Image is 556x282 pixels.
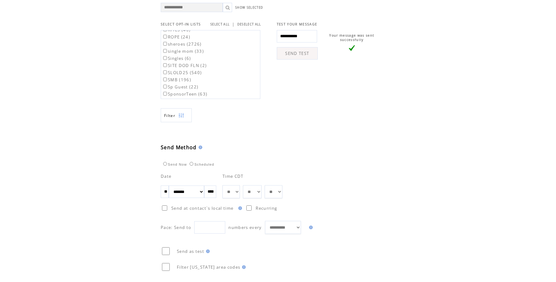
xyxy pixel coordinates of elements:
[163,162,167,166] input: Send Now
[163,49,167,53] input: single mom (33)
[162,48,204,54] label: single mom (33)
[177,264,240,270] span: Filter [US_STATE] area codes
[204,249,210,253] img: help.gif
[163,42,167,46] input: sheroes (2726)
[161,108,192,122] a: Filter
[163,78,167,81] input: SMB (196)
[171,205,233,211] span: Send at contact`s local time
[235,6,263,10] a: SHOW SELECTED
[178,109,184,123] img: filters.png
[277,47,318,60] a: SEND TEST
[161,144,197,151] span: Send Method
[349,45,355,51] img: vLarge.png
[161,225,191,230] span: Pace: Send to
[163,70,167,74] input: SLOLD25 (540)
[162,77,191,83] label: SMB (196)
[222,173,244,179] span: Time CDT
[163,35,167,38] input: ROPE (24)
[256,205,277,211] span: Recurring
[232,21,235,27] span: |
[163,85,167,88] input: Sp Guest (22)
[237,22,261,26] a: DESELECT ALL
[210,22,230,26] a: SELECT ALL
[163,56,167,60] input: Singles (6)
[188,163,214,166] label: Scheduled
[162,56,191,61] label: Singles (6)
[329,33,374,42] span: Your message was sent successfully
[162,70,202,75] label: SLOLD25 (540)
[162,84,198,90] label: Sp Guest (22)
[163,63,167,67] input: SITE DOD FLN (2)
[228,225,262,230] span: numbers every
[162,91,207,97] label: SponsorTeen (63)
[162,98,204,104] label: Strategies (244)
[162,63,207,68] label: SITE DOD FLN (2)
[240,265,246,269] img: help.gif
[197,145,202,149] img: help.gif
[162,41,202,47] label: sheroes (2726)
[161,173,171,179] span: Date
[164,113,175,118] span: Show filters
[277,22,317,26] span: TEST YOUR MESSAGE
[161,22,201,26] span: SELECT OPT-IN LISTS
[177,248,204,254] span: Send as test
[162,34,190,40] label: ROPE (24)
[163,92,167,96] input: SponsorTeen (63)
[236,206,242,210] img: help.gif
[190,162,193,166] input: Scheduled
[307,226,313,229] img: help.gif
[162,163,187,166] label: Send Now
